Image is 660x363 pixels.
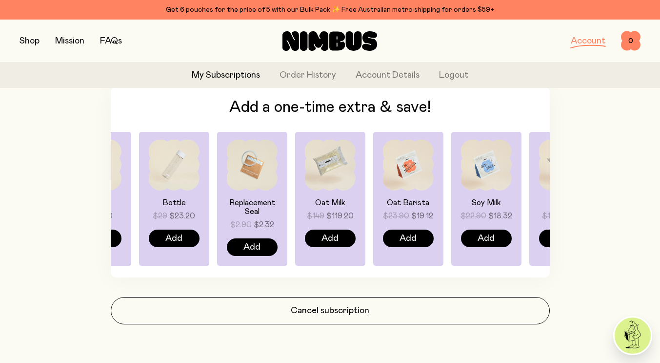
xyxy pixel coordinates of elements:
[153,210,167,222] span: $29
[169,210,195,222] span: $23.20
[55,37,84,45] a: Mission
[356,69,420,82] a: Account Details
[280,69,336,82] a: Order History
[124,99,536,116] h3: Add a one-time extra & save!
[571,37,605,45] a: Account
[254,219,274,231] span: $2.32
[326,210,354,222] span: $119.20
[621,31,640,51] button: 0
[307,210,324,222] span: $149
[243,240,260,254] span: Add
[542,210,558,222] span: $119
[227,238,278,256] button: Add
[100,37,122,45] a: FAQs
[439,69,468,82] button: Logout
[383,210,409,222] span: $23.90
[460,210,486,222] span: $22.90
[149,230,200,247] button: Add
[20,4,640,16] div: Get 6 pouches for the price of 5 with our Bulk Pack ✨ Free Australian metro shipping for orders $59+
[461,230,512,247] button: Add
[461,198,512,207] h4: Soy Milk
[383,198,434,207] h4: Oat Barista
[411,210,433,222] span: $19.12
[383,230,434,247] button: Add
[321,232,339,245] span: Add
[230,219,252,231] span: $2.90
[305,230,356,247] button: Add
[478,232,495,245] span: Add
[305,198,356,207] h4: Oat Milk
[192,69,260,82] a: My Subscriptions
[149,198,200,207] h4: Bottle
[400,232,417,245] span: Add
[539,198,590,207] h4: Soy Milk
[615,318,651,354] img: agent
[227,198,278,216] h4: Replacement Seal
[111,297,550,324] button: Cancel subscription
[165,232,182,245] span: Add
[488,210,512,222] span: $18.32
